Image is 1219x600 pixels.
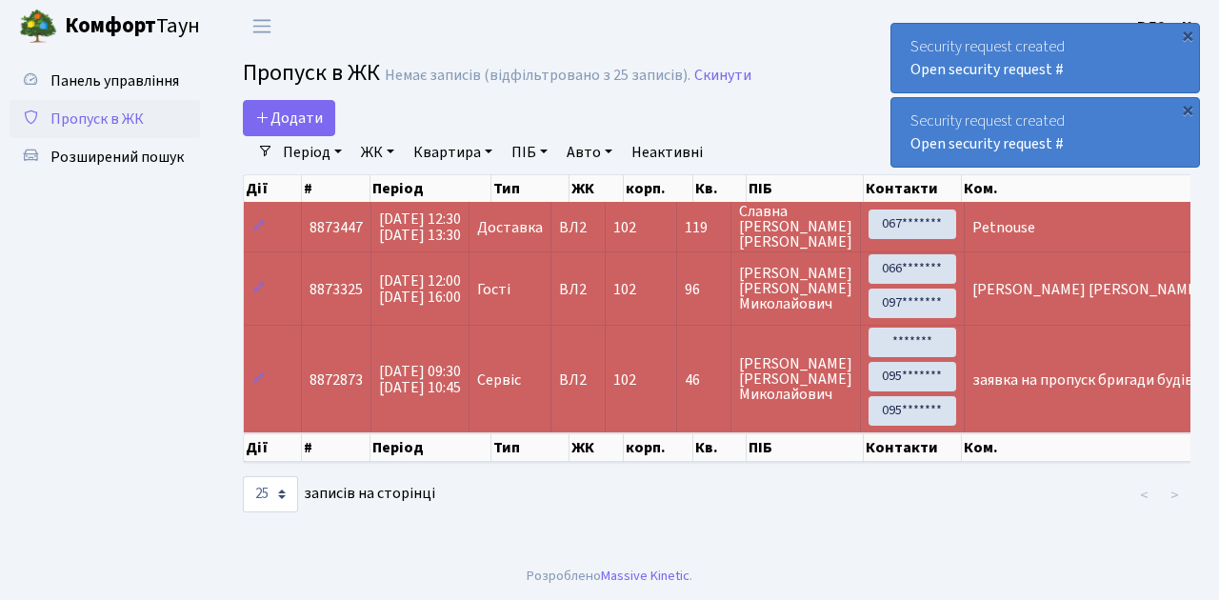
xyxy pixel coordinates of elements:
th: Період [370,433,491,462]
b: Комфорт [65,10,156,41]
span: Пропуск в ЖК [243,56,380,90]
th: корп. [624,433,693,462]
span: ВЛ2 [559,282,597,297]
img: logo.png [19,8,57,46]
a: Панель управління [10,62,200,100]
span: 102 [613,217,636,238]
span: [DATE] 12:30 [DATE] 13:30 [379,209,461,246]
div: Security request created [891,98,1199,167]
a: Скинути [694,67,751,85]
th: ПІБ [747,175,864,202]
span: 119 [685,220,723,235]
span: Додати [255,108,323,129]
span: [PERSON_NAME] [PERSON_NAME] [972,279,1202,300]
div: Розроблено . [527,566,692,587]
a: Massive Kinetic [601,566,689,586]
span: ВЛ2 [559,372,597,388]
th: Контакти [864,433,961,462]
b: ВЛ2 -. К. [1137,16,1196,37]
span: [DATE] 09:30 [DATE] 10:45 [379,361,461,398]
th: Дії [244,175,302,202]
span: 8873325 [310,279,363,300]
a: Open security request # [910,133,1064,154]
span: Таун [65,10,200,43]
span: Пропуск в ЖК [50,109,144,130]
a: ПІБ [504,136,555,169]
span: Панель управління [50,70,179,91]
a: Квартира [406,136,500,169]
th: # [302,433,370,462]
div: × [1178,100,1197,119]
span: 8873447 [310,217,363,238]
button: Переключити навігацію [238,10,286,42]
label: записів на сторінці [243,476,435,512]
span: 46 [685,372,723,388]
div: Security request created [891,24,1199,92]
th: Тип [491,175,570,202]
a: Авто [559,136,620,169]
span: Сервіс [477,372,521,388]
th: ЖК [570,433,624,462]
span: [PERSON_NAME] [PERSON_NAME] Миколайович [739,356,852,402]
th: ЖК [570,175,624,202]
th: Дії [244,433,302,462]
span: ВЛ2 [559,220,597,235]
span: Славна [PERSON_NAME] [PERSON_NAME] [739,204,852,250]
th: ПІБ [747,433,864,462]
div: × [1178,26,1197,45]
a: Додати [243,100,335,136]
a: Неактивні [624,136,710,169]
a: Розширений пошук [10,138,200,176]
span: Доставка [477,220,543,235]
a: Пропуск в ЖК [10,100,200,138]
th: # [302,175,370,202]
span: [DATE] 12:00 [DATE] 16:00 [379,270,461,308]
th: Тип [491,433,570,462]
th: Кв. [693,175,747,202]
th: корп. [624,175,693,202]
a: Open security request # [910,59,1064,80]
th: Кв. [693,433,747,462]
div: Немає записів (відфільтровано з 25 записів). [385,67,690,85]
a: ВЛ2 -. К. [1137,15,1196,38]
span: 102 [613,279,636,300]
span: 96 [685,282,723,297]
span: Розширений пошук [50,147,184,168]
th: Період [370,175,491,202]
span: [PERSON_NAME] [PERSON_NAME] Миколайович [739,266,852,311]
span: Petnouse [972,217,1035,238]
a: Період [275,136,350,169]
span: 102 [613,370,636,390]
span: 8872873 [310,370,363,390]
select: записів на сторінці [243,476,298,512]
th: Контакти [864,175,961,202]
a: ЖК [353,136,402,169]
span: Гості [477,282,510,297]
